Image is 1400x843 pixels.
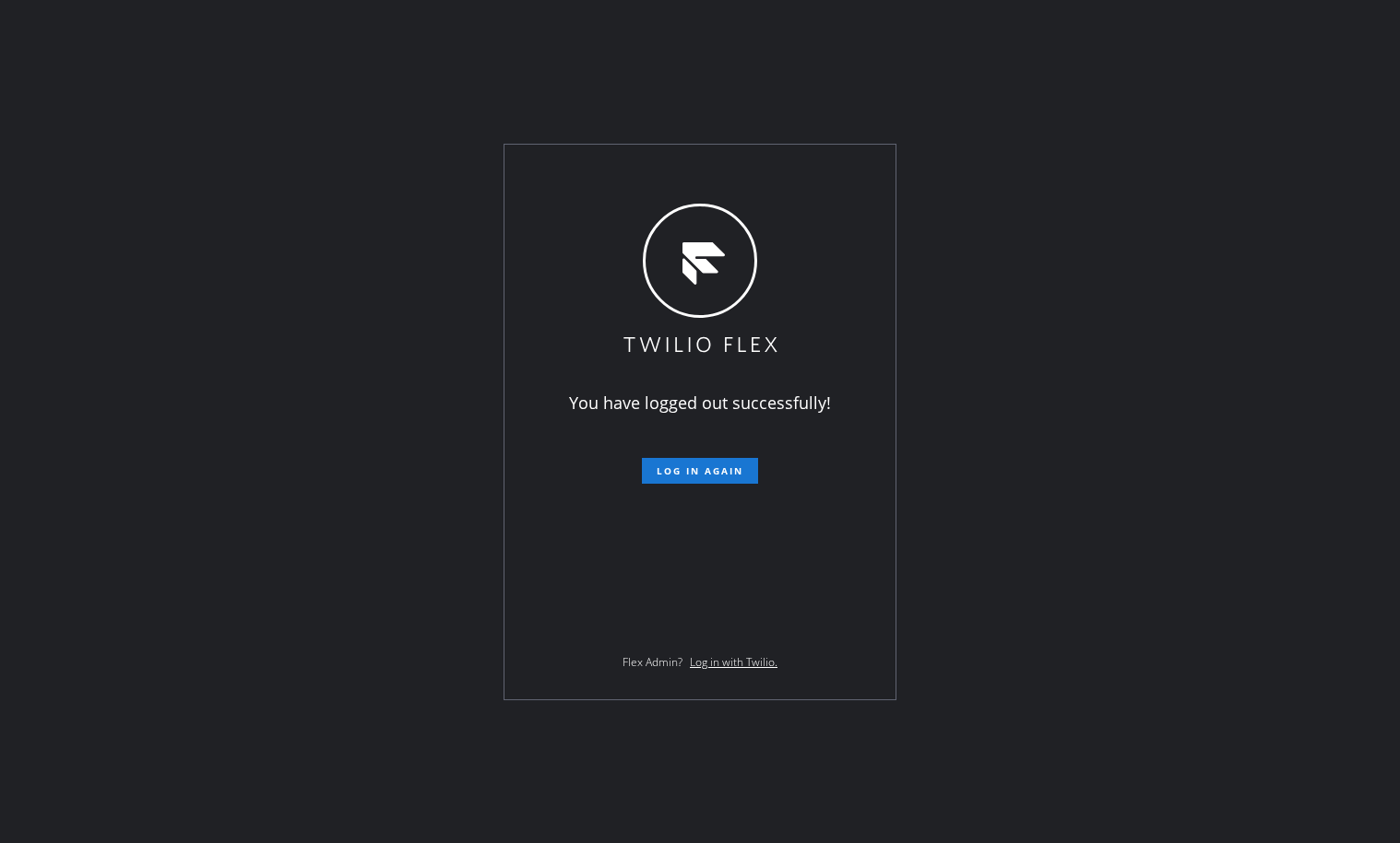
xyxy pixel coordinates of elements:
button: Log in again [642,458,758,484]
span: Log in again [657,464,743,477]
span: Flex Admin? [623,654,682,670]
a: Log in with Twilio. [690,654,777,670]
span: You have logged out successfully! [569,392,831,414]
